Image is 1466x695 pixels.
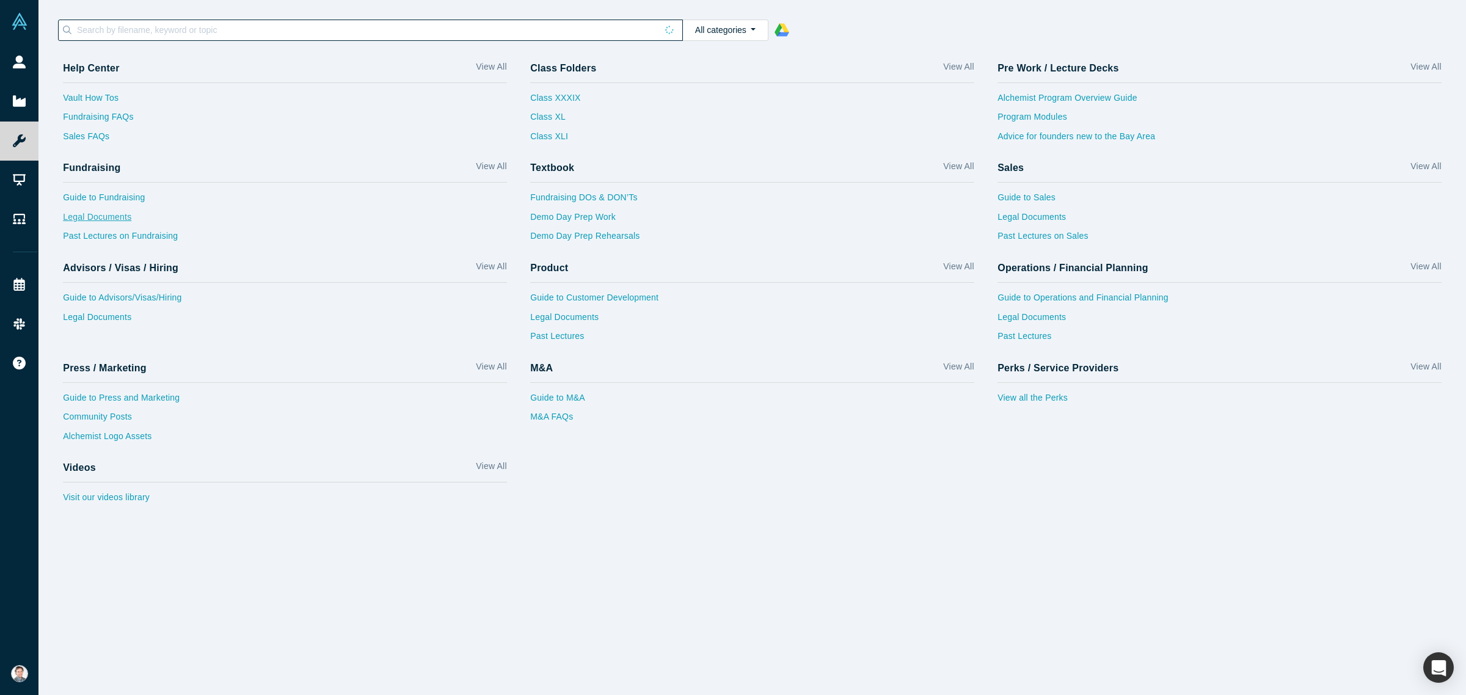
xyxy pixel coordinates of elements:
[63,130,507,150] a: Sales FAQs
[63,362,147,374] h4: Press / Marketing
[476,160,506,178] a: View All
[997,330,1442,349] a: Past Lectures
[63,491,507,511] a: Visit our videos library
[1410,260,1441,278] a: View All
[63,410,507,430] a: Community Posts
[476,60,506,78] a: View All
[63,211,507,230] a: Legal Documents
[63,311,507,330] a: Legal Documents
[997,362,1118,374] h4: Perks / Service Providers
[943,160,974,178] a: View All
[63,191,507,211] a: Guide to Fundraising
[997,62,1118,74] h4: Pre Work / Lecture Decks
[63,462,96,473] h4: Videos
[530,92,580,111] a: Class XXXIX
[682,20,768,41] button: All categories
[997,130,1442,150] a: Advice for founders new to the Bay Area
[530,62,596,74] h4: Class Folders
[997,262,1148,274] h4: Operations / Financial Planning
[530,230,974,249] a: Demo Day Prep Rehearsals
[63,111,507,130] a: Fundraising FAQs
[63,430,507,449] a: Alchemist Logo Assets
[997,111,1442,130] a: Program Modules
[63,92,507,111] a: Vault How Tos
[997,162,1024,173] h4: Sales
[530,162,574,173] h4: Textbook
[63,62,119,74] h4: Help Center
[943,360,974,378] a: View All
[63,291,507,311] a: Guide to Advisors/Visas/Hiring
[476,260,506,278] a: View All
[997,230,1442,249] a: Past Lectures on Sales
[943,60,974,78] a: View All
[530,391,974,411] a: Guide to M&A
[943,260,974,278] a: View All
[11,665,28,682] img: Andres Valdivieso's Account
[63,230,507,249] a: Past Lectures on Fundraising
[530,362,553,374] h4: M&A
[63,262,178,274] h4: Advisors / Visas / Hiring
[476,360,506,378] a: View All
[530,410,974,430] a: M&A FAQs
[11,13,28,30] img: Alchemist Vault Logo
[997,391,1442,411] a: View all the Perks
[530,311,974,330] a: Legal Documents
[476,460,506,478] a: View All
[63,162,120,173] h4: Fundraising
[530,211,974,230] a: Demo Day Prep Work
[997,211,1442,230] a: Legal Documents
[76,22,657,38] input: Search by filename, keyword or topic
[530,130,580,150] a: Class XLI
[530,330,974,349] a: Past Lectures
[530,191,974,211] a: Fundraising DOs & DON’Ts
[530,262,568,274] h4: Product
[530,111,580,130] a: Class XL
[997,311,1442,330] a: Legal Documents
[63,391,507,411] a: Guide to Press and Marketing
[997,191,1442,211] a: Guide to Sales
[1410,360,1441,378] a: View All
[530,291,974,311] a: Guide to Customer Development
[1410,160,1441,178] a: View All
[1410,60,1441,78] a: View All
[997,92,1442,111] a: Alchemist Program Overview Guide
[997,291,1442,311] a: Guide to Operations and Financial Planning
